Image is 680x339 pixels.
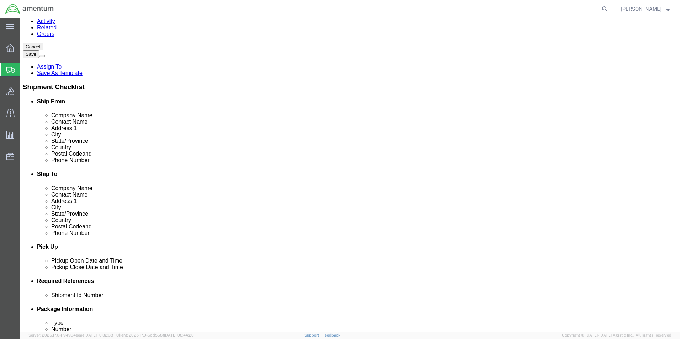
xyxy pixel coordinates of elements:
[562,332,671,338] span: Copyright © [DATE]-[DATE] Agistix Inc., All Rights Reserved
[164,333,194,337] span: [DATE] 08:44:20
[322,333,340,337] a: Feedback
[621,5,670,13] button: [PERSON_NAME]
[621,5,662,13] span: ALISON GODOY
[116,333,194,337] span: Client: 2025.17.0-5dd568f
[304,333,322,337] a: Support
[28,333,113,337] span: Server: 2025.17.0-1194904eeae
[84,333,113,337] span: [DATE] 10:32:38
[20,18,680,332] iframe: FS Legacy Container
[5,4,54,14] img: logo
